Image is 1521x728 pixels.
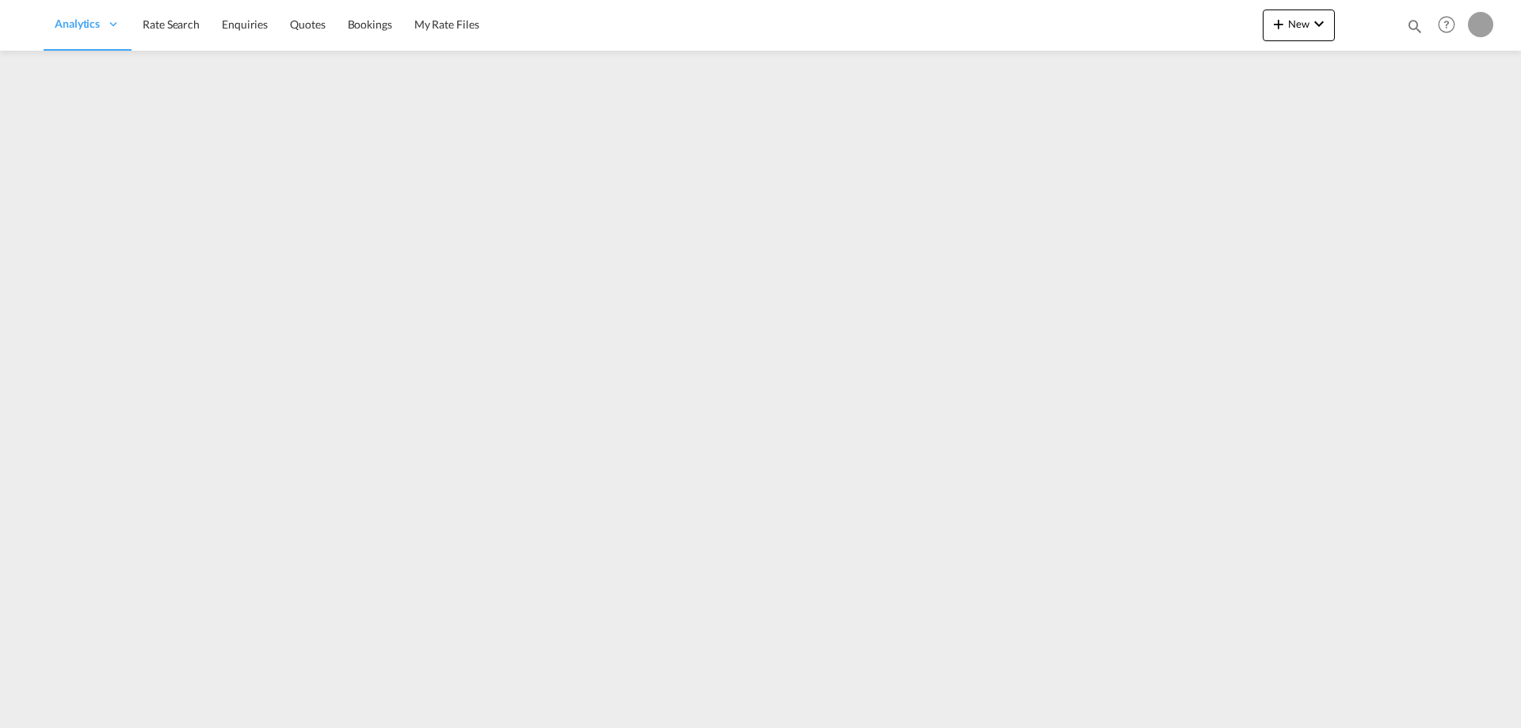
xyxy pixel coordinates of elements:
span: Rate Search [143,17,200,31]
span: Enquiries [222,17,268,31]
div: icon-magnify [1406,17,1424,41]
span: Help [1433,11,1460,38]
span: Bookings [348,17,392,31]
button: icon-plus 400-fgNewicon-chevron-down [1263,10,1335,41]
md-icon: icon-chevron-down [1309,14,1328,33]
span: Quotes [290,17,325,31]
span: Analytics [55,16,100,32]
md-icon: icon-magnify [1406,17,1424,35]
md-icon: icon-plus 400-fg [1269,14,1288,33]
span: New [1269,17,1328,30]
div: Help [1433,11,1468,40]
span: My Rate Files [414,17,479,31]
